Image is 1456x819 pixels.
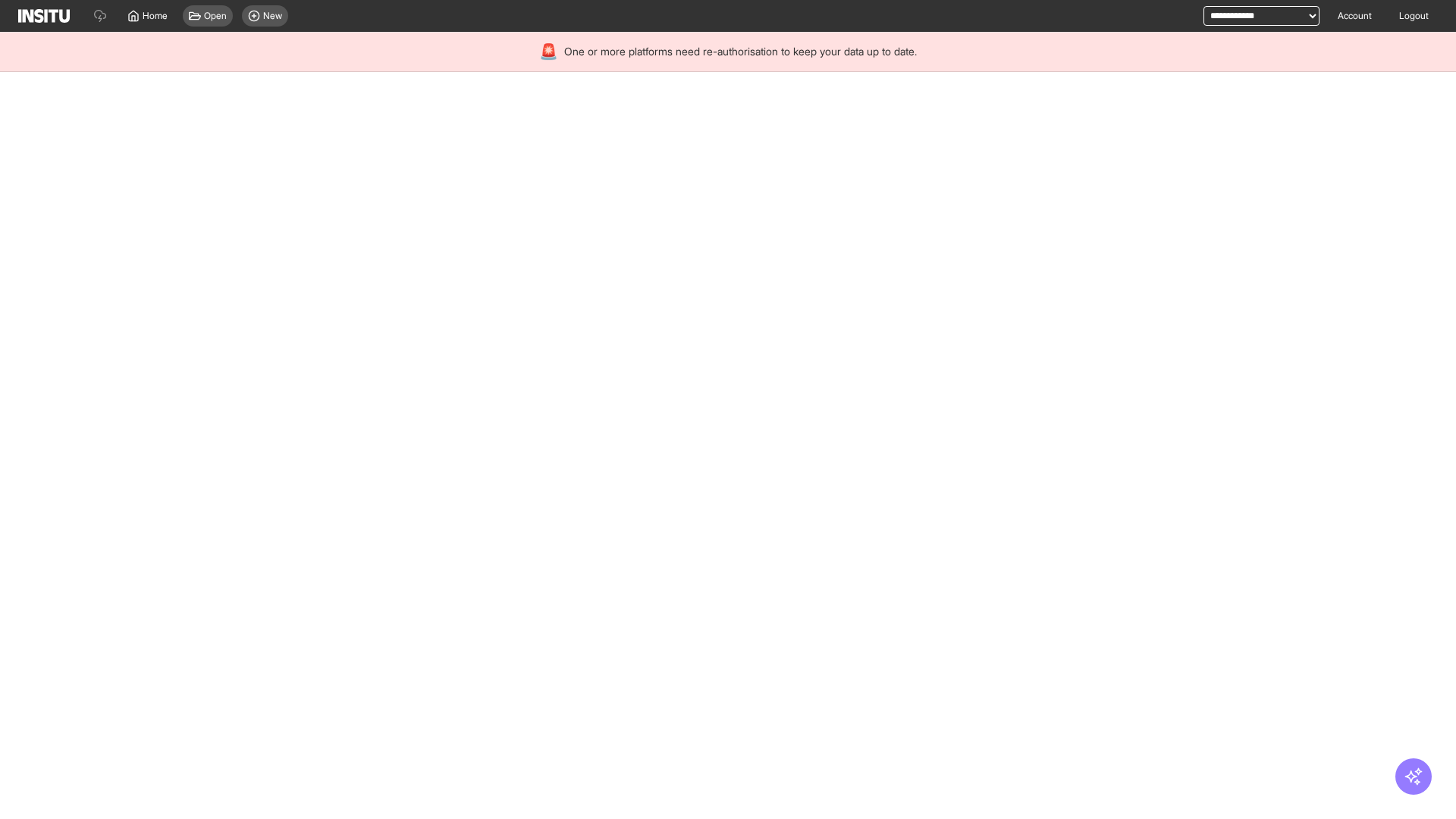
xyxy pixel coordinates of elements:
[18,9,70,23] img: Logo
[539,41,558,62] div: 🚨
[204,10,227,22] span: Open
[143,10,168,22] span: Home
[564,44,917,59] span: One or more platforms need re-authorisation to keep your data up to date.
[263,10,282,22] span: New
